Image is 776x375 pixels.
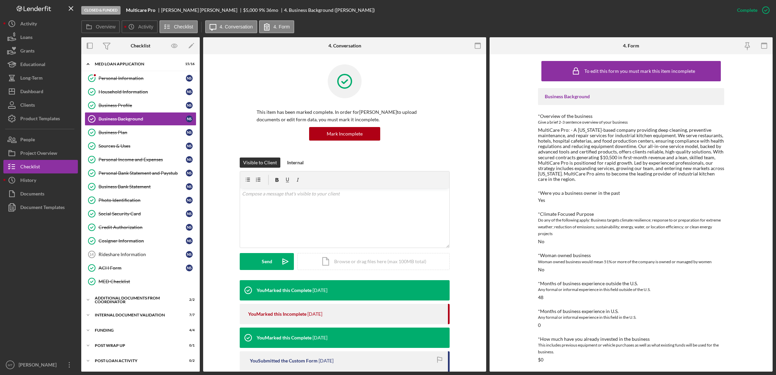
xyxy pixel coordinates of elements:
div: N S [186,116,193,122]
div: People [20,133,35,148]
div: MultiCare Pro: - A [US_STATE]-based company providing deep cleaning, preventive maintenance, and ... [538,127,724,182]
div: N S [186,265,193,271]
div: N S [186,170,193,176]
div: 0 / 2 [182,359,195,363]
button: Documents [3,187,78,201]
button: Activity [122,20,157,33]
p: This item has been marked complete. In order for [PERSON_NAME] to upload documents or edit form d... [257,108,433,124]
button: Send [240,253,294,270]
button: Checklist [3,160,78,173]
div: 48 [538,295,543,300]
a: Business ProfileNS [85,99,196,112]
div: 15 / 16 [182,62,195,66]
button: Activity [3,17,78,30]
button: 4. Form [259,20,294,33]
b: Multicare Pro [126,7,155,13]
div: N S [186,75,193,82]
div: 4. Form [623,43,639,48]
div: Visible to Client [243,158,277,168]
button: History [3,173,78,187]
div: *Months of business experience in U.S. [538,309,724,314]
button: Educational [3,58,78,71]
div: Additional Documents from Coordinator [95,296,178,304]
div: $5,000 [243,7,258,13]
div: Business Background [545,94,717,99]
div: 0 [538,322,541,328]
button: Overview [81,20,120,33]
a: Personal Income and ExpensesNS [85,153,196,166]
div: Social Security Card [99,211,186,216]
a: Credit AuthorizationNS [85,221,196,234]
div: Yes [538,197,545,203]
div: N S [186,197,193,204]
time: 2025-08-22 19:01 [312,288,327,293]
div: 0 / 1 [182,343,195,348]
iframe: Intercom live chat [753,345,769,361]
a: Grants [3,44,78,58]
div: Household Information [99,89,186,95]
div: *Climate Focused Purpose [538,211,724,217]
button: Checklist [159,20,198,33]
div: Rideshare Information [99,252,186,257]
div: Internal [287,158,304,168]
div: Credit Authorization [99,225,186,230]
a: Personal Bank Statement and PaystubNS [85,166,196,180]
button: People [3,133,78,146]
button: Product Templates [3,112,78,125]
a: Loans [3,30,78,44]
div: 9 % [259,7,265,13]
div: MED Loan Application [95,62,178,66]
div: *Were you a business owner in the past [538,190,724,196]
div: Closed & Funded [81,6,121,15]
label: Overview [96,24,115,29]
div: Project Overview [20,146,57,162]
time: 2025-05-06 15:42 [319,358,333,363]
div: N S [186,102,193,109]
div: Business Background [99,116,186,122]
div: Clients [20,98,35,113]
button: 4. Conversation [205,20,257,33]
button: Long-Term [3,71,78,85]
div: You Submitted the Custom Form [250,358,318,363]
div: Do any of the following apply: Business targets climate resilience; response to or preparation fo... [538,217,724,237]
div: Personal Information [99,76,186,81]
button: Visible to Client [240,158,280,168]
div: History [20,173,36,189]
button: Complete [730,3,773,17]
div: No [538,239,544,244]
div: No [538,267,544,272]
div: ACH Form [99,265,186,271]
div: Personal Bank Statement and Paystub [99,170,186,176]
a: Household InformationNS [85,85,196,99]
div: 2 / 2 [182,298,195,302]
div: Loans [20,30,33,46]
a: Cosigner InformationNS [85,234,196,248]
div: Long-Term [20,71,43,86]
time: 2025-05-06 15:43 [312,335,327,340]
div: Any formal or informal experience in this field outside of the U.S. [538,286,724,293]
a: Document Templates [3,201,78,214]
div: N S [186,156,193,163]
div: Documents [20,187,44,202]
div: Checklist [20,160,40,175]
label: 4. Form [274,24,290,29]
div: MED Checklist [99,279,196,284]
a: 14Rideshare InformationNS [85,248,196,261]
time: 2025-08-22 19:01 [307,311,322,317]
a: Social Security CardNS [85,207,196,221]
label: 4. Conversation [220,24,253,29]
button: Clients [3,98,78,112]
div: N S [186,129,193,136]
div: Dashboard [20,85,43,100]
a: Business PlanNS [85,126,196,139]
div: Grants [20,44,35,59]
a: Project Overview [3,146,78,160]
div: *Months of business experience outside the U.S. [538,281,724,286]
div: N S [186,224,193,231]
div: Checklist [131,43,150,48]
